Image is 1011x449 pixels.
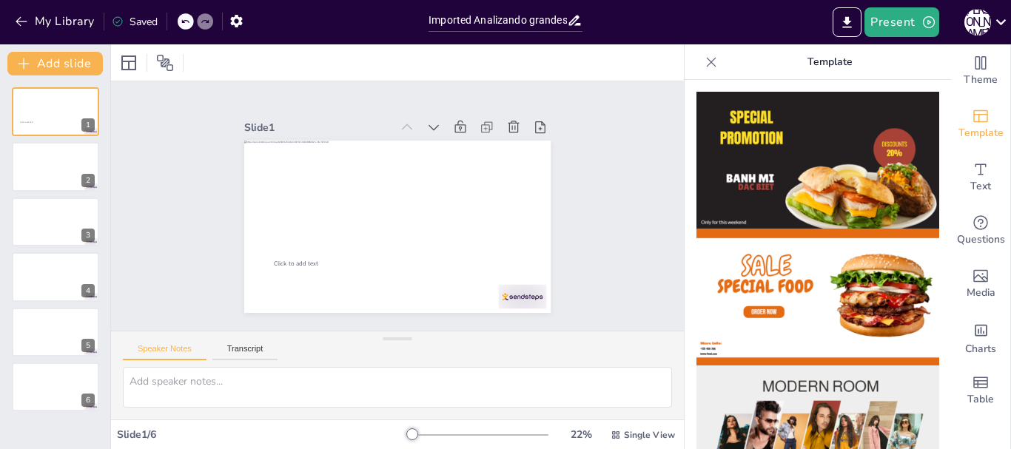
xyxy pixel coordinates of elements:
span: Text [970,178,991,195]
span: Template [958,125,1004,141]
div: Add text boxes [951,151,1010,204]
div: 4 [12,252,99,301]
div: Get real-time input from your audience [951,204,1010,257]
div: Add charts and graphs [951,311,1010,364]
div: Slide 1 / 6 [117,428,406,442]
div: 2 [81,174,95,187]
div: 3 [81,229,95,242]
div: Change the overall theme [951,44,1010,98]
div: 4 [81,284,95,297]
div: Saved [112,15,158,29]
div: 6 [81,394,95,407]
div: 6 [12,362,99,411]
div: 22 % [563,428,599,442]
span: Position [156,54,174,72]
span: Click to add text [470,132,514,144]
button: Transcript [212,344,278,360]
div: Add ready made slides [951,98,1010,151]
button: Present [864,7,938,37]
span: Click to add text [20,121,33,124]
button: Speaker Notes [123,344,206,360]
p: Template [723,44,936,80]
div: [PERSON_NAME] [964,9,991,36]
button: Export to PowerPoint [833,7,861,37]
span: Theme [964,72,998,88]
button: My Library [11,10,101,33]
div: Layout [117,51,141,75]
input: Insert title [429,10,567,31]
div: 3 [12,198,99,246]
div: Add a table [951,364,1010,417]
span: Table [967,391,994,408]
div: Add images, graphics, shapes or video [951,257,1010,311]
div: 5 [12,308,99,357]
img: thumb-1.png [696,92,939,229]
div: 1 [81,118,95,132]
span: Single View [624,429,675,441]
span: Media [967,285,995,301]
span: Charts [965,341,996,357]
div: 1 [12,87,99,136]
img: thumb-2.png [696,229,939,365]
div: 5 [81,339,95,352]
button: Add slide [7,52,103,75]
button: [PERSON_NAME] [964,7,991,37]
div: 2 [12,142,99,191]
div: Slide 1 [412,261,559,291]
span: Questions [957,232,1005,248]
